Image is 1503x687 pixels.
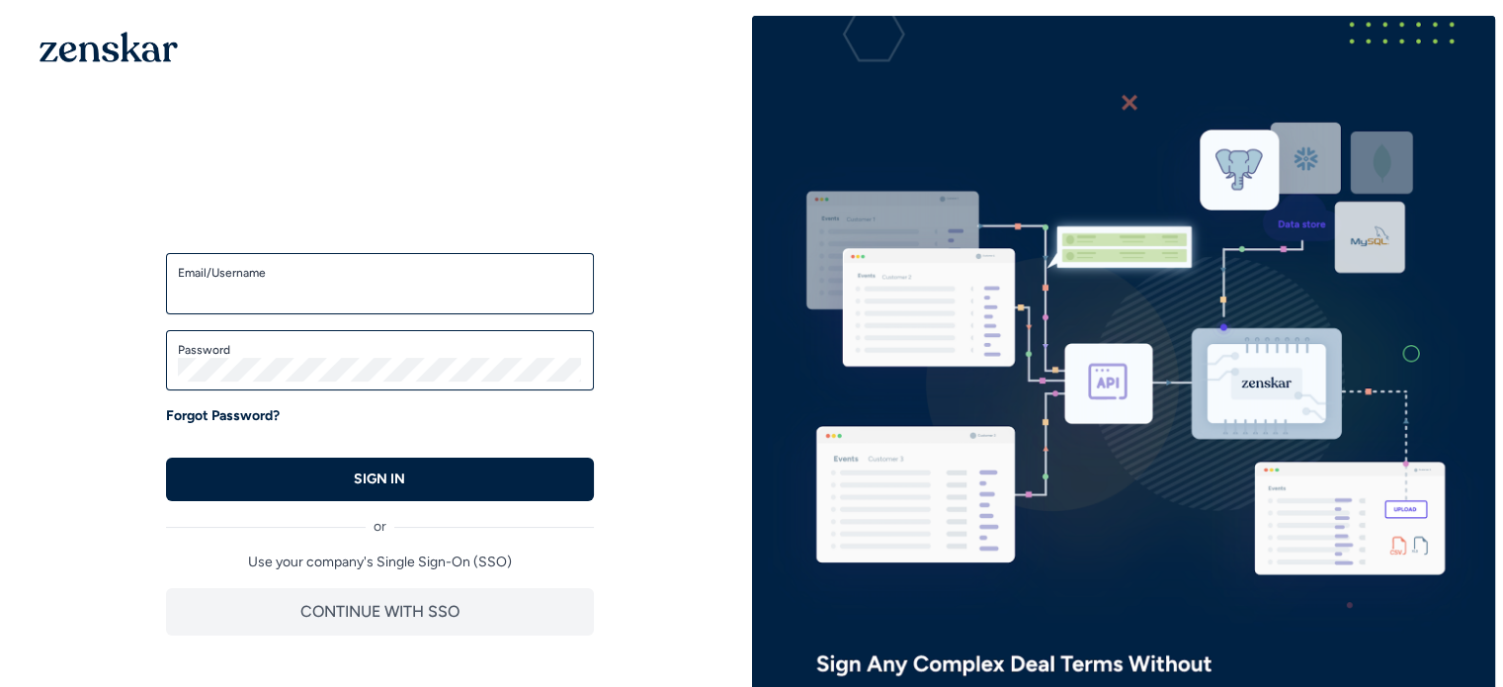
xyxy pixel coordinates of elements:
[166,588,594,636] button: CONTINUE WITH SSO
[178,342,582,358] label: Password
[166,458,594,501] button: SIGN IN
[166,501,594,537] div: or
[166,553,594,572] p: Use your company's Single Sign-On (SSO)
[354,470,405,489] p: SIGN IN
[166,406,280,426] a: Forgot Password?
[178,265,582,281] label: Email/Username
[40,32,178,62] img: 1OGAJ2xQqyY4LXKgY66KYq0eOWRCkrZdAb3gUhuVAqdWPZE9SRJmCz+oDMSn4zDLXe31Ii730ItAGKgCKgCCgCikA4Av8PJUP...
